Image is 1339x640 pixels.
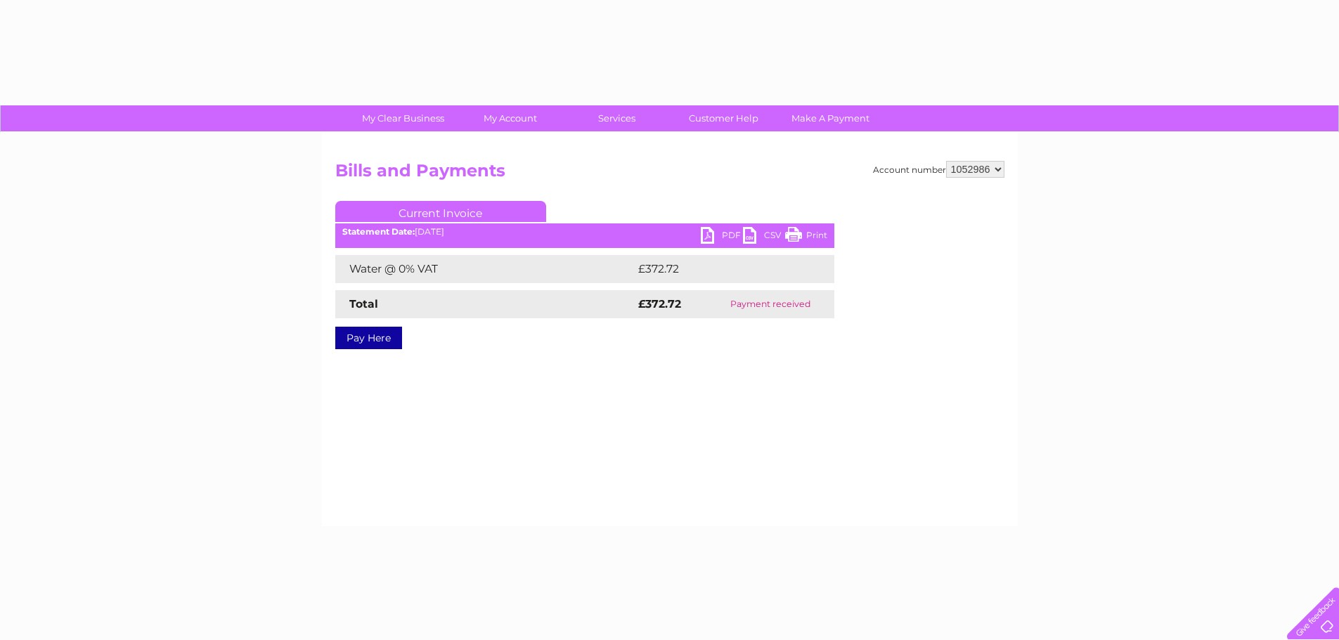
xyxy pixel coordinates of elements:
[873,161,1004,178] div: Account number
[335,227,834,237] div: [DATE]
[638,297,681,311] strong: £372.72
[349,297,378,311] strong: Total
[342,226,415,237] b: Statement Date:
[635,255,809,283] td: £372.72
[785,227,827,247] a: Print
[335,255,635,283] td: Water @ 0% VAT
[335,201,546,222] a: Current Invoice
[743,227,785,247] a: CSV
[772,105,888,131] a: Make A Payment
[335,327,402,349] a: Pay Here
[707,290,834,318] td: Payment received
[666,105,782,131] a: Customer Help
[345,105,461,131] a: My Clear Business
[701,227,743,247] a: PDF
[452,105,568,131] a: My Account
[335,161,1004,188] h2: Bills and Payments
[559,105,675,131] a: Services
